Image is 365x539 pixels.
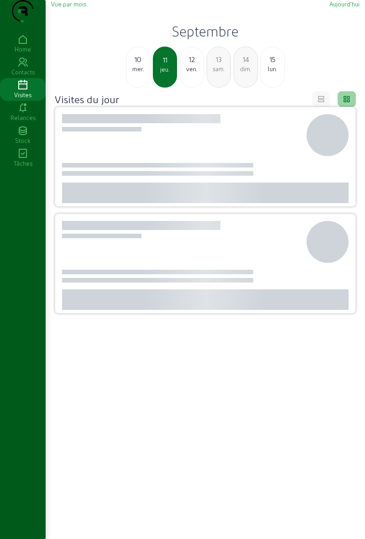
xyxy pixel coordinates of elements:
h4: Visites du jour [55,93,119,105]
span: Vue par mois [51,0,86,7]
div: lun. [261,65,284,73]
div: 13 [207,54,230,65]
div: jeu. [154,65,176,73]
div: 15 [261,54,284,65]
div: ven. [180,65,203,73]
div: sam. [207,65,230,73]
div: 12 [180,54,203,65]
div: mer. [126,65,150,73]
span: Aujourd'hui [329,0,360,7]
div: 11 [154,54,176,65]
div: 14 [234,54,257,65]
div: 10 [126,54,150,65]
h2: Septembre [51,23,360,39]
div: dim. [234,65,257,73]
